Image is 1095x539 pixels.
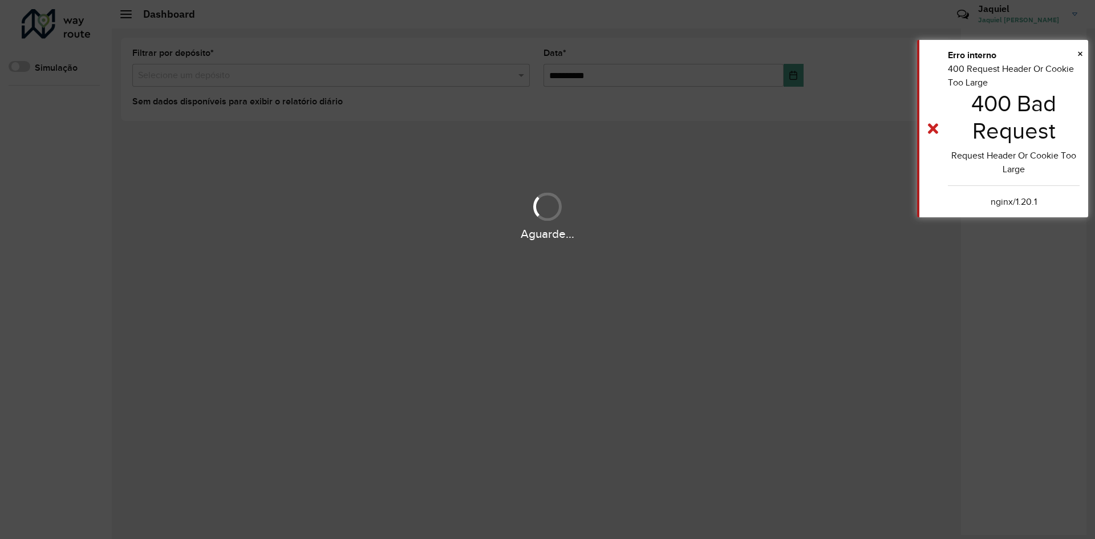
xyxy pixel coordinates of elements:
div: Erro interno [948,48,1080,62]
div: 400 Request Header Or Cookie Too Large [948,62,1080,209]
h1: 400 Bad Request [948,90,1080,144]
center: Request Header Or Cookie Too Large [948,149,1080,176]
span: × [1077,47,1083,60]
button: Close [1077,45,1083,62]
center: nginx/1.20.1 [948,195,1080,209]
